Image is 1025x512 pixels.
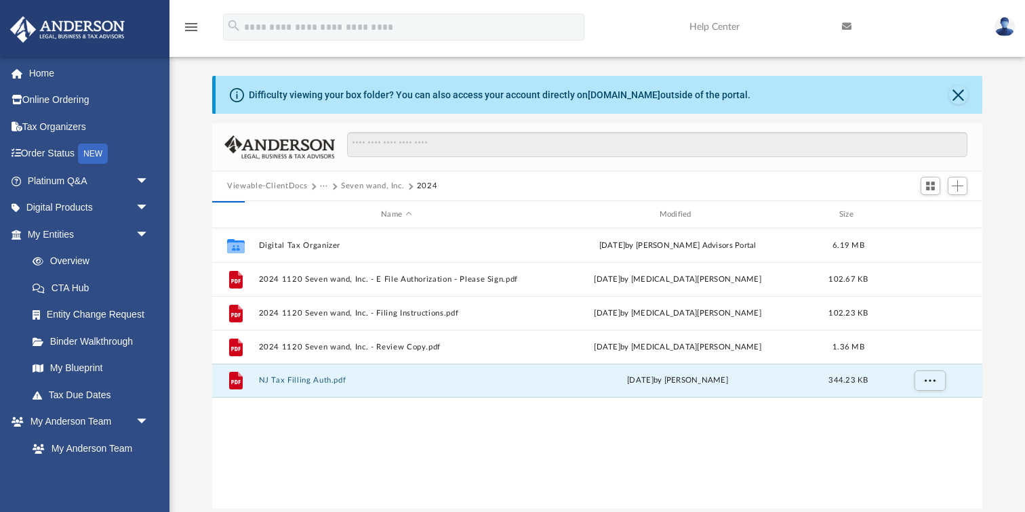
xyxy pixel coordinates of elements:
div: [DATE] by [MEDICAL_DATA][PERSON_NAME] [540,341,816,354]
a: Tax Due Dates [19,381,169,408]
button: Switch to Grid View [921,177,941,196]
span: 344.23 KB [828,377,868,384]
a: Online Ordering [9,87,169,114]
a: [DOMAIN_NAME] [588,89,660,100]
span: 102.67 KB [828,276,868,283]
div: Difficulty viewing your box folder? You can also access your account directly on outside of the p... [249,88,750,102]
div: id [218,209,252,221]
div: [DATE] by [PERSON_NAME] Advisors Portal [540,240,816,252]
button: 2024 1120 Seven wand, Inc. - Review Copy.pdf [259,343,534,351]
div: grid [212,228,982,509]
a: menu [183,26,199,35]
i: menu [183,19,199,35]
input: Search files and folders [347,132,967,158]
a: My Anderson Teamarrow_drop_down [9,408,163,435]
img: User Pic [994,17,1015,37]
div: Name [258,209,534,221]
div: Size [822,209,876,221]
div: Modified [540,209,816,221]
a: CTA Hub [19,274,169,301]
span: 102.23 KB [828,310,868,317]
a: Platinum Q&Aarrow_drop_down [9,167,169,194]
a: Tax Organizers [9,113,169,140]
div: NEW [78,144,108,164]
img: Anderson Advisors Platinum Portal [6,16,129,43]
span: 1.36 MB [832,343,864,351]
span: arrow_drop_down [136,221,163,249]
button: More options [915,370,946,391]
button: Seven wand, Inc. [341,180,404,192]
span: arrow_drop_down [136,408,163,436]
span: arrow_drop_down [136,167,163,195]
span: arrow_drop_down [136,194,163,222]
a: Order StatusNEW [9,140,169,168]
button: 2024 [417,180,438,192]
a: Anderson System [19,462,163,489]
button: Add [948,177,968,196]
button: ··· [320,180,329,192]
a: Digital Productsarrow_drop_down [9,194,169,221]
button: Digital Tax Organizer [259,241,534,250]
a: Overview [19,248,169,275]
a: My Anderson Team [19,435,156,462]
a: Entity Change Request [19,301,169,328]
button: Viewable-ClientDocs [227,180,307,192]
div: [DATE] by [MEDICAL_DATA][PERSON_NAME] [540,307,816,320]
a: My Blueprint [19,355,163,382]
button: Close [949,85,968,104]
button: NJ Tax Filling Auth.pdf [259,376,534,385]
div: [DATE] by [MEDICAL_DATA][PERSON_NAME] [540,274,816,286]
div: [DATE] by [PERSON_NAME] [540,375,816,387]
a: My Entitiesarrow_drop_down [9,221,169,248]
button: 2024 1120 Seven wand, Inc. - Filing Instructions.pdf [259,309,534,318]
button: 2024 1120 Seven wand, Inc. - E File Authorization - Please Sign.pdf [259,275,534,284]
span: 6.19 MB [832,242,864,249]
a: Binder Walkthrough [19,328,169,355]
a: Home [9,60,169,87]
div: id [881,209,976,221]
i: search [226,18,241,33]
